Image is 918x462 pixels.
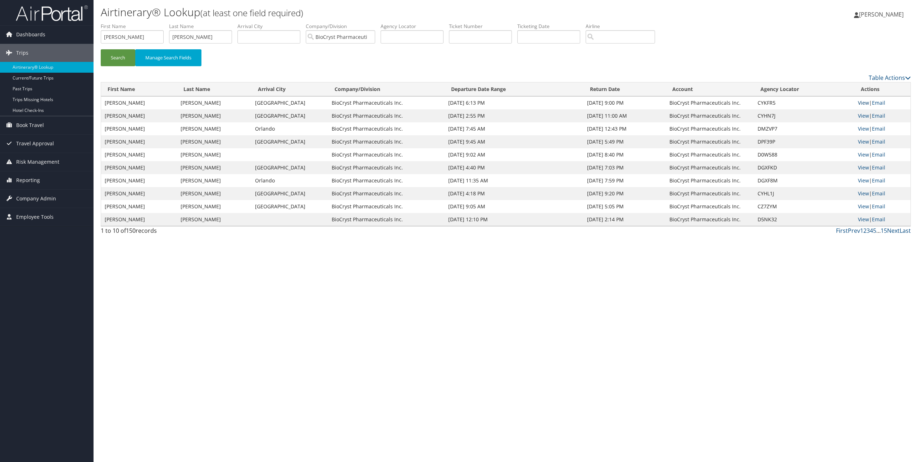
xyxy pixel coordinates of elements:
[583,122,666,135] td: [DATE] 12:43 PM
[836,227,848,235] a: First
[872,203,885,210] a: Email
[237,23,306,30] label: Arrival City
[445,122,583,135] td: [DATE] 7:45 AM
[881,227,887,235] a: 15
[445,96,583,109] td: [DATE] 6:13 PM
[101,213,177,226] td: [PERSON_NAME]
[251,187,328,200] td: [GEOGRAPHIC_DATA]
[872,99,885,106] a: Email
[754,82,854,96] th: Agency Locator: activate to sort column ascending
[445,148,583,161] td: [DATE] 9:02 AM
[854,161,910,174] td: |
[328,109,445,122] td: BioCryst Pharmaceuticals Inc.
[858,164,869,171] a: View
[872,164,885,171] a: Email
[16,116,44,134] span: Book Travel
[251,109,328,122] td: [GEOGRAPHIC_DATA]
[854,109,910,122] td: |
[445,200,583,213] td: [DATE] 9:05 AM
[306,23,381,30] label: Company/Division
[177,161,251,174] td: [PERSON_NAME]
[445,174,583,187] td: [DATE] 11:35 AM
[101,82,177,96] th: First Name: activate to sort column ascending
[328,135,445,148] td: BioCryst Pharmaceuticals Inc.
[854,200,910,213] td: |
[177,148,251,161] td: [PERSON_NAME]
[251,200,328,213] td: [GEOGRAPHIC_DATA]
[754,213,854,226] td: D5NK32
[754,161,854,174] td: DGXFKD
[583,148,666,161] td: [DATE] 8:40 PM
[101,96,177,109] td: [PERSON_NAME]
[101,226,295,239] div: 1 to 10 of records
[858,99,869,106] a: View
[858,216,869,223] a: View
[583,109,666,122] td: [DATE] 11:00 AM
[177,96,251,109] td: [PERSON_NAME]
[583,174,666,187] td: [DATE] 7:59 PM
[177,174,251,187] td: [PERSON_NAME]
[328,187,445,200] td: BioCryst Pharmaceuticals Inc.
[328,200,445,213] td: BioCryst Pharmaceuticals Inc.
[583,187,666,200] td: [DATE] 9:20 PM
[445,213,583,226] td: [DATE] 12:10 PM
[858,177,869,184] a: View
[251,135,328,148] td: [GEOGRAPHIC_DATA]
[666,82,754,96] th: Account: activate to sort column ascending
[445,82,583,96] th: Departure Date Range: activate to sort column ascending
[754,148,854,161] td: D0W588
[101,5,641,20] h1: Airtinerary® Lookup
[666,148,754,161] td: BioCryst Pharmaceuticals Inc.
[177,187,251,200] td: [PERSON_NAME]
[666,122,754,135] td: BioCryst Pharmaceuticals Inc.
[583,96,666,109] td: [DATE] 9:00 PM
[872,151,885,158] a: Email
[854,187,910,200] td: |
[381,23,449,30] label: Agency Locator
[854,174,910,187] td: |
[870,227,873,235] a: 4
[869,74,911,82] a: Table Actions
[101,174,177,187] td: [PERSON_NAME]
[666,96,754,109] td: BioCryst Pharmaceuticals Inc.
[449,23,517,30] label: Ticket Number
[177,109,251,122] td: [PERSON_NAME]
[900,227,911,235] a: Last
[251,82,328,96] th: Arrival City: activate to sort column ascending
[16,44,28,62] span: Trips
[754,135,854,148] td: DPF39P
[854,135,910,148] td: |
[16,190,56,208] span: Company Admin
[101,109,177,122] td: [PERSON_NAME]
[754,109,854,122] td: CYHN7J
[101,49,135,66] button: Search
[754,200,854,213] td: CZ7ZYM
[177,82,251,96] th: Last Name: activate to sort column ascending
[872,138,885,145] a: Email
[583,161,666,174] td: [DATE] 7:03 PM
[101,148,177,161] td: [PERSON_NAME]
[872,125,885,132] a: Email
[854,213,910,226] td: |
[858,190,869,197] a: View
[876,227,881,235] span: …
[583,82,666,96] th: Return Date: activate to sort column ascending
[666,213,754,226] td: BioCryst Pharmaceuticals Inc.
[867,227,870,235] a: 3
[854,82,910,96] th: Actions
[177,213,251,226] td: [PERSON_NAME]
[858,151,869,158] a: View
[328,213,445,226] td: BioCryst Pharmaceuticals Inc.
[858,125,869,132] a: View
[200,7,303,19] small: (at least one field required)
[16,5,88,22] img: airportal-logo.png
[666,161,754,174] td: BioCryst Pharmaceuticals Inc.
[101,200,177,213] td: [PERSON_NAME]
[666,187,754,200] td: BioCryst Pharmaceuticals Inc.
[872,190,885,197] a: Email
[251,96,328,109] td: [GEOGRAPHIC_DATA]
[854,148,910,161] td: |
[101,187,177,200] td: [PERSON_NAME]
[101,23,169,30] label: First Name
[666,109,754,122] td: BioCryst Pharmaceuticals Inc.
